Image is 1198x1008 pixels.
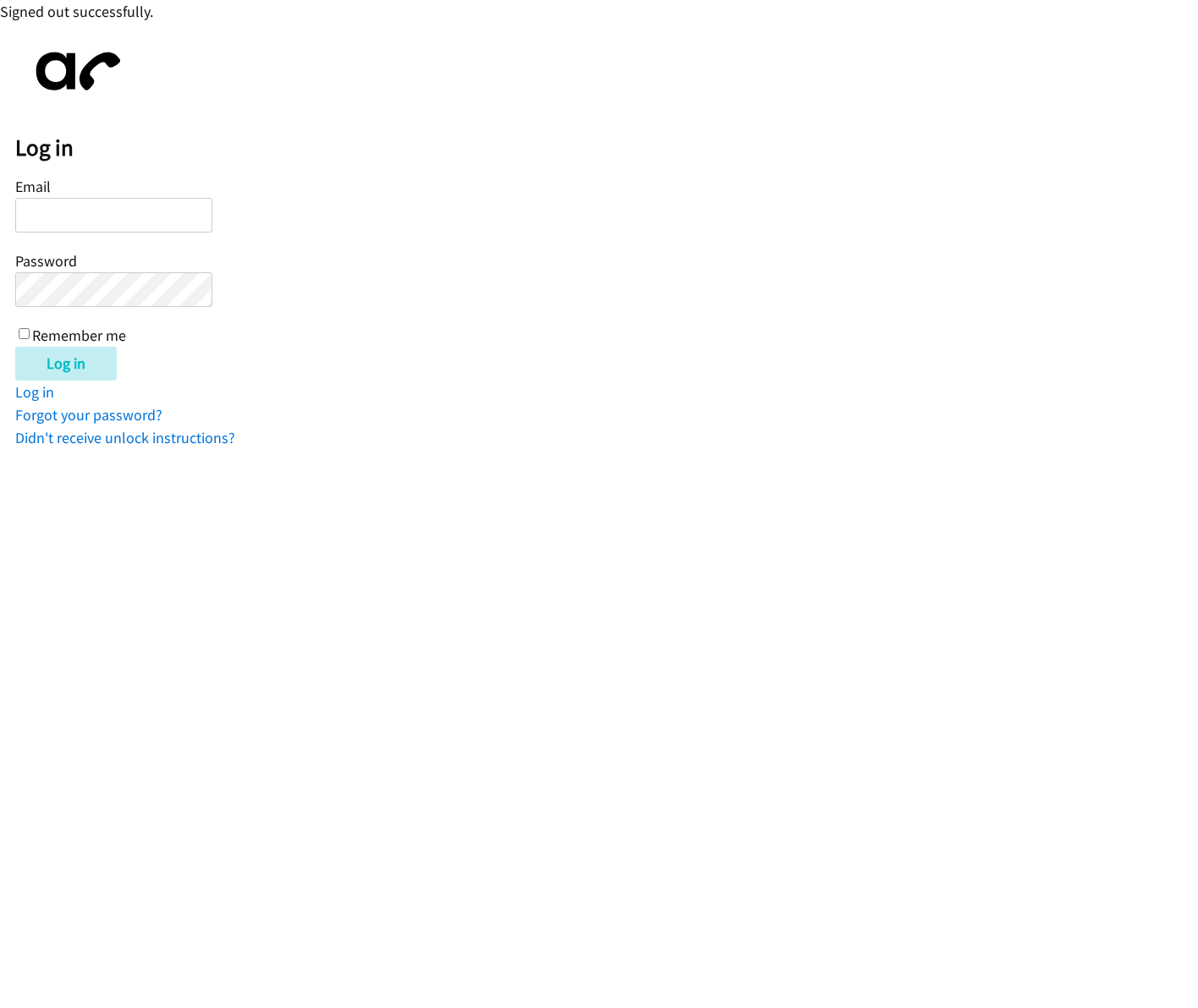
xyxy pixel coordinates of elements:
[15,428,235,447] a: Didn't receive unlock instructions?
[15,251,77,271] label: Password
[32,326,126,345] label: Remember me
[15,38,134,105] img: aphone-8a226864a2ddd6a5e75d1ebefc011f4aa8f32683c2d82f3fb0802fe031f96514.svg
[15,405,162,425] a: Forgot your password?
[15,347,117,381] input: Log in
[15,177,51,196] label: Email
[15,382,54,402] a: Log in
[15,134,1198,162] h2: Log in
